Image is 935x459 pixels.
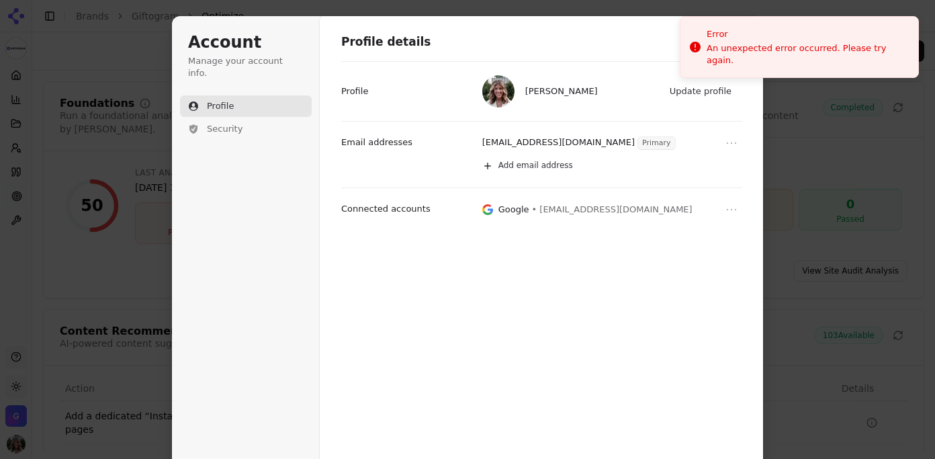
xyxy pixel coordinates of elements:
h1: Account [188,32,304,54]
button: Open menu [723,202,740,218]
button: Security [180,118,312,140]
p: [EMAIL_ADDRESS][DOMAIN_NAME] [482,136,635,150]
span: Add email address [498,161,573,171]
span: • [EMAIL_ADDRESS][DOMAIN_NAME] [532,204,693,216]
h1: Profile details [341,34,742,50]
span: [PERSON_NAME] [525,85,598,97]
p: Connected accounts [341,203,431,215]
p: Email addresses [341,136,412,149]
button: Profile [180,95,312,117]
button: Update profile [663,81,740,101]
div: Error [707,28,907,41]
p: Google [498,204,529,216]
span: Primary [638,137,675,149]
p: Manage your account info. [188,55,304,79]
button: Open menu [723,135,740,151]
button: Add email address [476,155,742,177]
span: Profile [207,100,234,112]
img: Valerie Leary [482,75,515,108]
img: Google [482,204,493,216]
span: Security [207,123,242,135]
div: An unexpected error occurred. Please try again. [707,42,907,67]
p: Profile [341,85,368,97]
